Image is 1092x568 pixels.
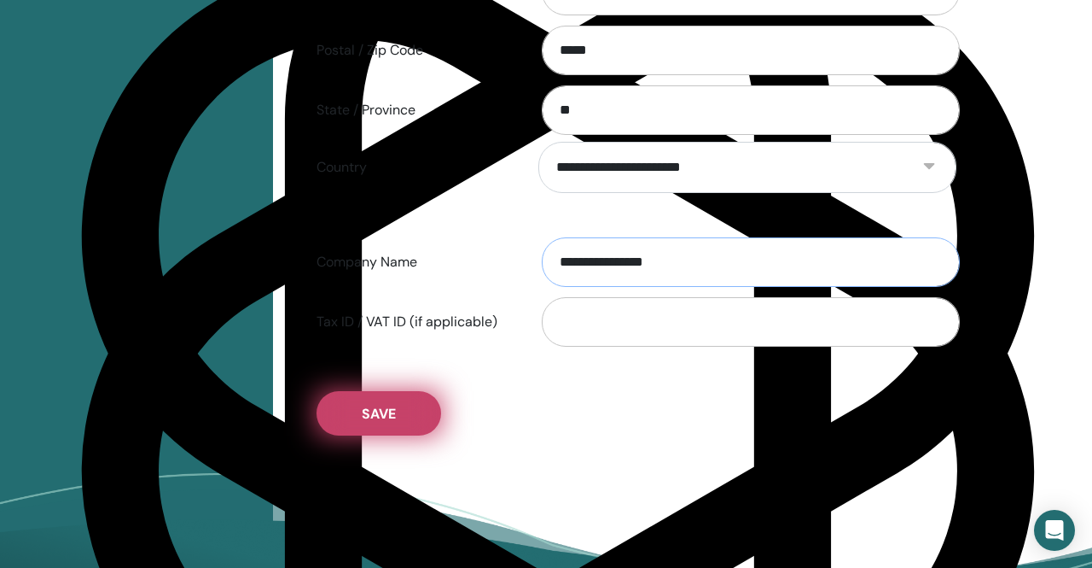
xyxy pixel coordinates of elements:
[1034,510,1075,551] div: Open Intercom Messenger
[304,151,526,184] label: Country
[362,405,396,423] span: Save
[304,246,526,278] label: Company Name
[304,34,526,67] label: Postal / Zip Code
[304,306,526,338] label: Tax ID / VAT ID (if applicable)
[304,94,526,126] label: State / Province
[317,391,441,436] button: Save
